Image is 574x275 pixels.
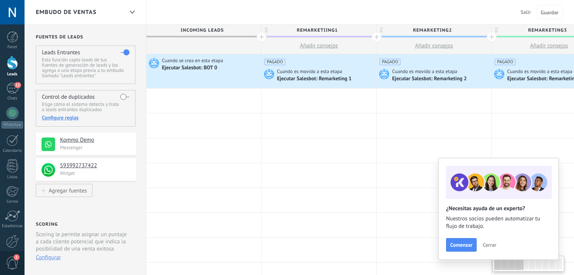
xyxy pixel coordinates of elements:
[300,42,338,49] span: Añadir consejos
[377,24,488,36] span: remarketing2
[36,9,97,16] span: Embudo de ventas
[42,163,55,177] img: logo_min.png
[2,96,23,101] div: Chats
[377,38,491,54] button: Añadir consejos
[42,93,95,101] h4: Control de duplicados
[2,45,23,50] div: Panel
[2,224,23,229] div: Estadísticas
[60,162,131,170] h4: 593992737422
[162,57,224,64] span: Cuando se crea en esta etapa
[2,72,23,77] div: Leads
[495,59,516,65] span: PAGADO
[2,121,23,128] div: WhatsApp
[146,24,261,36] div: Incoming leads
[507,68,574,75] span: Cuando es movido a esta etapa
[36,34,136,40] h2: Fuentes de leads
[14,254,20,260] span: 1
[60,144,132,151] p: Messenger
[49,187,87,194] div: Agregar fuentes
[415,42,453,49] span: Añadir consejos
[14,82,21,88] span: 12
[392,76,468,82] div: Ejecutar Salesbot: Remarketing 2
[42,49,80,56] h4: Leads Entrantes
[265,59,285,65] span: PAGADO
[518,6,534,18] button: Salir
[446,205,551,212] h2: ¿Necesitas ayuda de un experto?
[530,42,568,49] span: Añadir consejos
[277,68,343,75] span: Cuando es movido a esta etapa
[60,136,131,144] h4: Kommo Demo
[2,199,23,204] div: Correo
[42,114,129,121] div: Configure reglas
[380,59,400,65] span: PAGADO
[60,170,132,176] p: Widget
[262,24,372,36] span: remarketiing1
[446,238,477,252] button: Comenzar
[450,242,472,247] span: Comenzar
[541,10,559,15] span: Guardar
[36,231,130,252] p: Scoring le permite asignar un puntaje a cada cliente potencial que indica la posibilidad de una v...
[377,24,491,36] div: remarketing2
[36,254,61,261] button: Configurar
[262,24,376,36] div: remarketiing1
[521,9,531,15] span: Salir
[126,5,138,20] div: Embudo de ventas
[42,57,129,78] p: Esta función capta leads de tus fuentes de generación de leads y los agrega a una etapa previa a ...
[42,102,129,112] p: Elige cómo el sistema detecta y trata a leads entrantes duplicados
[479,239,500,251] button: Cerrar
[2,175,23,180] div: Listas
[537,5,563,19] button: Guardar
[262,38,376,54] button: Añadir consejos
[483,242,496,247] span: Cerrar
[146,24,257,36] span: Incoming leads
[36,184,92,197] button: Agregar fuentes
[446,215,551,230] span: Nuestros socios pueden automatizar tu flujo de trabajo.
[277,76,353,82] div: Ejecutar Salesbot: Remarketing 1
[392,68,459,75] span: Cuando es movido a esta etapa
[2,148,23,153] div: Calendario
[36,222,58,227] h2: Scoring
[162,65,219,72] div: Ejecutar Salesbot: BOT 0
